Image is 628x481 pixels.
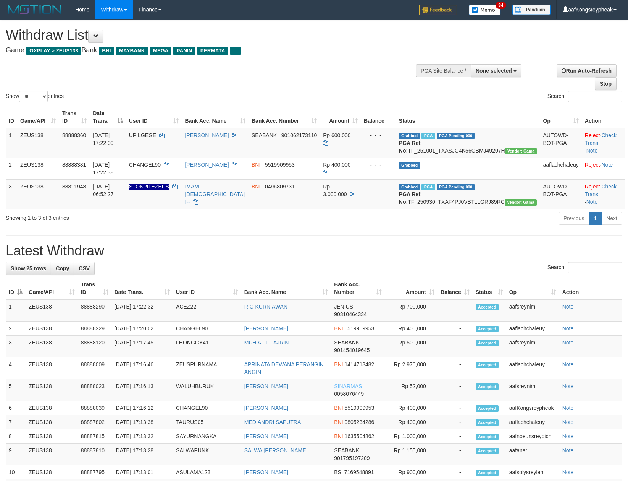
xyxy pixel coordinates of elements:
[585,184,600,190] a: Reject
[93,132,114,146] span: [DATE] 17:22:09
[150,47,172,55] span: MEGA
[244,340,289,346] a: MUH ALIF FAJRIN
[26,465,78,479] td: ZEUS138
[416,64,471,77] div: PGA Site Balance /
[385,444,438,465] td: Rp 1,155,000
[6,379,26,401] td: 5
[334,311,367,317] span: Copy 90310464334 to clipboard
[396,106,540,128] th: Status
[589,212,602,225] a: 1
[562,340,574,346] a: Note
[17,128,59,158] td: ZEUS138
[385,299,438,322] td: Rp 700,000
[111,299,173,322] td: [DATE] 17:22:32
[78,415,111,429] td: 88887802
[385,401,438,415] td: Rp 400,000
[78,336,111,357] td: 88888120
[26,401,78,415] td: ZEUS138
[173,465,241,479] td: ASULAMA123
[173,278,241,299] th: User ID: activate to sort column ascending
[244,419,301,425] a: MEDIANDRI SAPUTRA
[78,278,111,299] th: Trans ID: activate to sort column ascending
[19,91,48,102] select: Showentries
[17,179,59,209] td: ZEUS138
[6,128,17,158] td: 1
[111,429,173,444] td: [DATE] 17:13:32
[111,379,173,401] td: [DATE] 17:16:13
[506,429,559,444] td: aafnoeunsreypich
[62,162,86,168] span: 88888381
[173,379,241,401] td: WALUHBURUK
[476,419,499,426] span: Accepted
[586,148,598,154] a: Note
[385,336,438,357] td: Rp 500,000
[252,162,260,168] span: BNI
[78,299,111,322] td: 88888290
[438,465,473,479] td: -
[582,158,625,179] td: ·
[252,132,277,138] span: SEABANK
[78,357,111,379] td: 88888009
[437,133,475,139] span: PGA Pending
[182,106,249,128] th: Bank Acc. Name: activate to sort column ascending
[334,447,359,453] span: SEABANK
[438,278,473,299] th: Balance: activate to sort column ascending
[244,361,324,375] a: APRINATA DEWANA PERANGIN ANGIN
[396,179,540,209] td: TF_250930_TXAF4PJ0VBTLLGRJ89RC
[547,262,622,273] label: Search:
[476,470,499,476] span: Accepted
[476,405,499,412] span: Accepted
[197,47,228,55] span: PERMATA
[344,433,374,439] span: Copy 1635504862 to clipboard
[6,179,17,209] td: 3
[562,383,574,389] a: Note
[26,299,78,322] td: ZEUS138
[26,322,78,336] td: ZEUS138
[334,433,343,439] span: BNI
[334,469,343,475] span: BSI
[334,391,364,397] span: Copy 0058076449 to clipboard
[244,304,287,310] a: RIO KURNIAWAN
[547,91,622,102] label: Search:
[540,128,581,158] td: AUTOWD-BOT-PGA
[385,357,438,379] td: Rp 2,970,000
[562,433,574,439] a: Note
[586,199,598,205] a: Note
[476,326,499,332] span: Accepted
[506,299,559,322] td: aafsreynim
[361,106,396,128] th: Balance
[26,429,78,444] td: ZEUS138
[244,405,288,411] a: [PERSON_NAME]
[249,106,320,128] th: Bank Acc. Number: activate to sort column ascending
[568,91,622,102] input: Search:
[438,357,473,379] td: -
[512,5,551,15] img: panduan.png
[334,325,343,331] span: BNI
[11,265,46,271] span: Show 25 rows
[476,383,499,390] span: Accepted
[111,357,173,379] td: [DATE] 17:16:46
[438,322,473,336] td: -
[6,429,26,444] td: 8
[99,47,114,55] span: BNI
[111,336,173,357] td: [DATE] 17:17:45
[173,322,241,336] td: CHANGEL90
[6,444,26,465] td: 9
[506,444,559,465] td: aafanarl
[244,469,288,475] a: [PERSON_NAME]
[385,465,438,479] td: Rp 900,000
[241,278,331,299] th: Bank Acc. Name: activate to sort column ascending
[265,184,295,190] span: Copy 0496809731 to clipboard
[323,184,347,197] span: Rp 3.000.000
[6,262,51,275] a: Show 25 rows
[6,211,256,222] div: Showing 1 to 3 of 3 entries
[585,132,600,138] a: Reject
[111,415,173,429] td: [DATE] 17:13:38
[585,132,617,146] a: Check Trans
[78,465,111,479] td: 88887795
[111,278,173,299] th: Date Trans.: activate to sort column ascending
[79,265,90,271] span: CSV
[419,5,457,15] img: Feedback.jpg
[116,47,148,55] span: MAYBANK
[265,162,295,168] span: Copy 5519909953 to clipboard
